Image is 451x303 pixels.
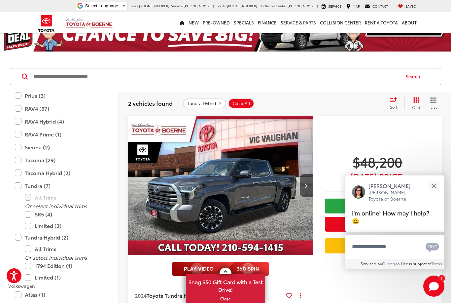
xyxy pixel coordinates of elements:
label: Tundra (7) [15,180,104,192]
a: About [400,12,419,33]
span: Select Language [85,3,118,8]
a: Map [345,4,362,9]
a: Gubagoo. [382,261,401,266]
span: Toyota Tundra Hybrid [147,291,200,299]
label: Tundra Hybrid (2) [15,232,104,243]
span: [PHONE_NUMBER] [139,3,169,8]
img: 2024 Toyota Tundra Hybrid Limited [128,116,314,256]
span: Map [353,4,360,9]
span: 1 [441,277,442,280]
span: dropdown dots [300,293,301,298]
a: 2024Toyota Tundra HybridLimited [135,292,284,299]
button: Toggle Chat Window [423,276,444,297]
button: Close [427,179,441,193]
label: RAV4 (37) [15,103,104,114]
a: Finance [256,12,279,33]
span: Tundra Hybrid [188,101,216,106]
span: Clear All [233,101,250,106]
span: ▼ [122,3,126,8]
img: Toyota [34,13,59,34]
label: All Trims [25,243,104,255]
a: Select Language​ [85,3,126,8]
svg: Start Chat [423,276,444,297]
button: Next image [300,174,313,197]
a: Home [178,12,187,33]
label: Limited (3) [25,220,104,232]
a: Terms [431,261,442,266]
button: Get Price Now [325,217,430,232]
span: [PHONE_NUMBER] [288,3,318,8]
a: Specials [232,12,256,33]
p: [PERSON_NAME] [368,182,417,189]
button: remove Tundra%20Hybrid [183,98,226,108]
button: Search [399,68,430,85]
button: Chat with SMS [424,239,441,254]
span: I'm online! How may I help? 😀 [352,208,429,225]
span: Serviced by [361,261,382,266]
label: Atlas (1) [15,289,104,300]
button: Actions [295,289,306,301]
span: Grid [412,104,420,110]
a: Rent a Toyota [363,12,400,33]
a: Value Your Trade [325,238,430,253]
svg: Text [426,242,439,252]
img: full motion video [172,262,269,276]
label: Tacoma (29) [15,154,104,166]
button: List View [425,97,442,110]
button: Clear All [228,98,254,108]
i: Or select individual trims [25,202,87,209]
a: 2024 Toyota Tundra Hybrid Limited2024 Toyota Tundra Hybrid Limited2024 Toyota Tundra Hybrid Limit... [128,116,314,255]
span: Saved [405,4,416,9]
span: $48,200 [325,153,430,170]
button: Select sort value [387,97,404,110]
span: 2024 [135,291,147,299]
a: Pre-Owned [201,12,232,33]
img: Vic Vaughan Toyota of Boerne [66,18,113,29]
textarea: Type your message [345,235,444,259]
label: Sienna (2) [15,141,104,153]
a: Contact [363,4,390,9]
span: Service [328,4,341,9]
button: Grid View [404,97,425,110]
span: Contact [372,4,388,9]
a: Service & Parts: Opens in a new tab [279,12,318,33]
span: [PHONE_NUMBER] [184,3,214,8]
span: 2 vehicles found [128,99,173,107]
span: Service [171,3,183,8]
div: 2024 Toyota Tundra Hybrid Limited 0 [128,116,314,255]
span: [PHONE_NUMBER] [227,3,257,8]
input: Search by Make, Model, or Keyword [33,69,399,85]
span: Volkswagen [8,283,35,289]
label: RAV4 Prime (1) [15,129,104,140]
a: Check Availability [325,199,430,213]
a: My Saved Vehicles [396,4,418,9]
span: Snag $50 Gift Card with a Test Drive! [187,275,264,295]
a: New [187,12,201,33]
label: RAV4 Hybrid (4) [15,116,104,127]
i: Or select individual trims [25,253,87,261]
span: List [430,104,437,110]
a: Service [320,4,343,9]
label: 1794 Edition (1) [25,260,104,272]
span: [DATE] Price: [325,173,430,180]
label: All Trims [25,192,104,203]
label: SR5 (4) [25,208,104,220]
label: Prius (3) [15,90,104,101]
label: Limited (1) [25,272,104,283]
span: Collision Center [261,3,287,8]
a: Collision Center [318,12,363,33]
span: Parts [218,3,226,8]
label: Tacoma Hybrid (2) [15,167,104,179]
span: Use is subject to [401,261,431,266]
span: Sort [390,104,397,110]
span: Sales [129,3,138,8]
div: Close[PERSON_NAME][PERSON_NAME] Toyota of BoerneI'm online! How may I help? 😀Type your messageCha... [345,175,444,269]
p: [PERSON_NAME] Toyota of Boerne [368,189,417,202]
